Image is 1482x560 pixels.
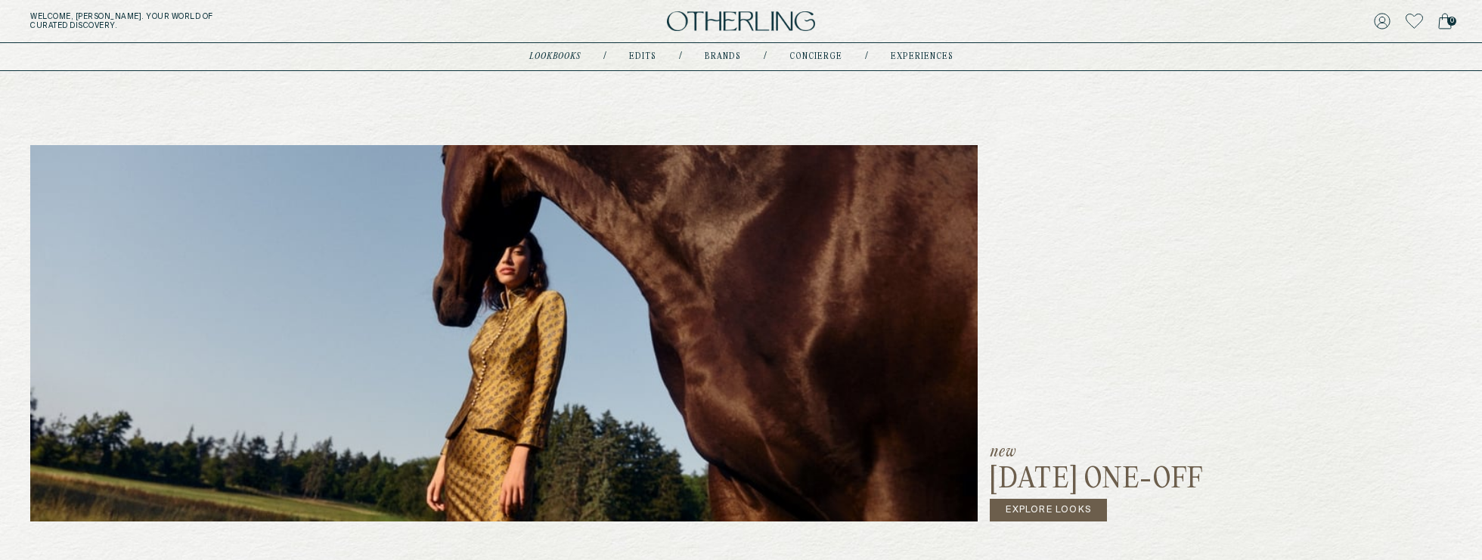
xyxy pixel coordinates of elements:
h5: Welcome, [PERSON_NAME] . Your world of curated discovery. [30,12,457,30]
div: / [679,51,682,63]
img: logo [667,11,815,32]
img: past lookbook [30,145,978,521]
p: new [990,444,1204,459]
h3: [DATE] One-off [990,463,1204,499]
span: 0 [1447,17,1456,26]
a: Edits [629,53,656,60]
a: 0 [1438,11,1452,32]
div: / [865,51,868,63]
a: experiences [891,53,953,60]
a: Explore Looks [990,499,1107,521]
a: concierge [789,53,842,60]
div: / [764,51,767,63]
div: / [603,51,606,63]
a: Brands [705,53,741,60]
a: lookbooks [529,53,581,60]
